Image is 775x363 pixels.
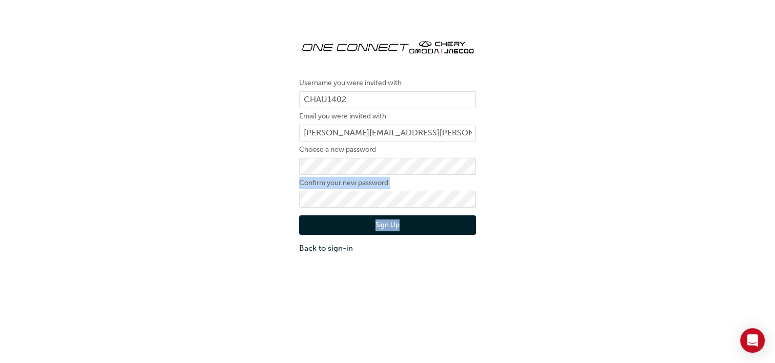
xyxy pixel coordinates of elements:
[299,77,476,89] label: Username you were invited with
[299,31,476,62] img: oneconnect
[740,328,765,353] div: Open Intercom Messenger
[299,243,476,254] a: Back to sign-in
[299,177,476,189] label: Confirm your new password
[299,91,476,109] input: Username
[299,110,476,123] label: Email you were invited with
[299,144,476,156] label: Choose a new password
[299,215,476,235] button: Sign Up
